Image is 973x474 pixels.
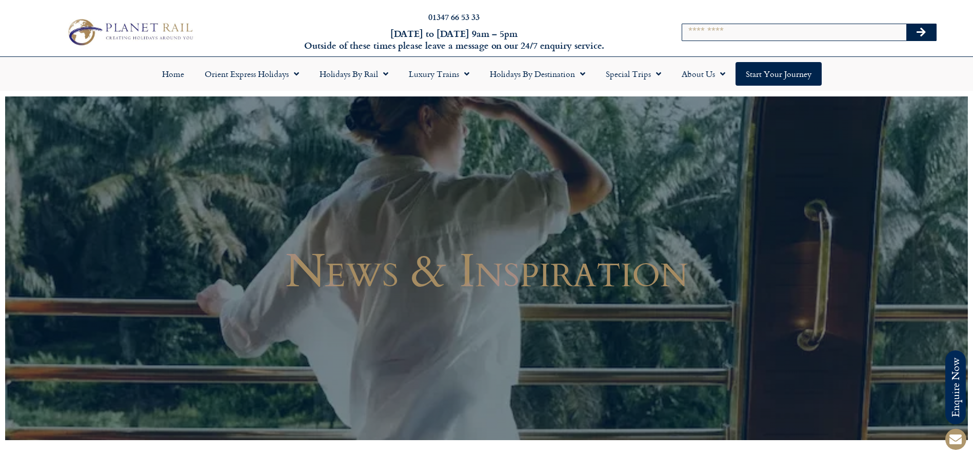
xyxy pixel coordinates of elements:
[194,62,309,86] a: Orient Express Holidays
[399,62,480,86] a: Luxury Trains
[906,24,936,41] button: Search
[152,62,194,86] a: Home
[309,62,399,86] a: Holidays by Rail
[595,62,671,86] a: Special Trips
[428,11,480,23] a: 01347 66 53 33
[736,62,822,86] a: Start your Journey
[671,62,736,86] a: About Us
[5,62,968,86] nav: Menu
[63,16,196,49] img: Planet Rail Train Holidays Logo
[262,28,646,52] h6: [DATE] to [DATE] 9am – 5pm Outside of these times please leave a message on our 24/7 enquiry serv...
[480,62,595,86] a: Holidays by Destination
[10,245,963,292] h1: News & Inspiration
